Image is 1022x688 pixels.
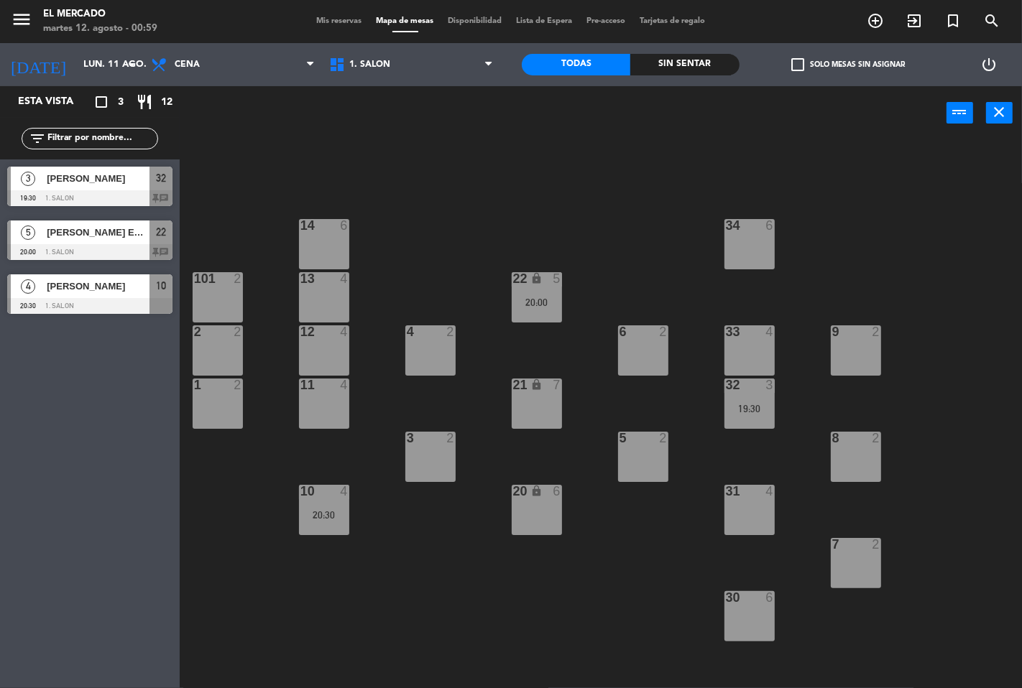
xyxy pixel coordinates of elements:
div: 5 [620,432,620,445]
div: 2 [659,432,668,445]
button: menu [11,9,32,35]
i: menu [11,9,32,30]
div: 6 [340,219,349,232]
div: 10 [300,485,301,498]
span: 10 [156,277,166,294]
div: 21 [513,378,514,391]
div: 5 [553,272,561,285]
div: 2 [234,325,242,338]
div: Todas [522,54,630,75]
span: [PERSON_NAME] EXON [47,225,149,240]
button: close [986,102,1013,124]
div: 6 [553,485,561,498]
div: 4 [340,272,349,285]
div: 4 [765,325,774,338]
i: close [991,103,1008,121]
div: 2 [659,325,668,338]
i: filter_list [29,130,46,147]
div: 13 [300,272,301,285]
i: add_circle_outline [867,12,884,29]
span: Mis reservas [310,17,369,25]
div: 4 [340,325,349,338]
span: 22 [156,223,166,241]
div: Sin sentar [630,54,739,75]
i: restaurant [136,93,153,111]
div: 11 [300,378,301,391]
span: 5 [21,226,35,240]
div: 20:00 [512,297,562,307]
i: power_input [952,103,969,121]
span: check_box_outline_blank [791,58,804,71]
i: search [983,12,1000,29]
div: 6 [620,325,620,338]
span: 3 [21,172,35,186]
div: 2 [872,325,880,338]
label: Solo mesas sin asignar [791,58,905,71]
div: 22 [513,272,514,285]
i: turned_in_not [944,12,962,29]
span: 3 [118,94,124,111]
div: 4 [765,485,774,498]
input: Filtrar por nombre... [46,131,157,147]
div: 19:30 [724,404,775,414]
span: Lista de Espera [510,17,580,25]
div: martes 12. agosto - 00:59 [43,22,157,36]
span: Cena [175,60,200,70]
i: exit_to_app [906,12,923,29]
span: [PERSON_NAME] [47,171,149,186]
span: Disponibilidad [441,17,510,25]
div: 6 [765,219,774,232]
div: 14 [300,219,301,232]
span: 4 [21,279,35,294]
div: 2 [234,378,242,391]
div: 7 [553,378,561,391]
span: Pre-acceso [580,17,633,25]
div: 2 [872,538,880,551]
span: 1. SALON [349,60,390,70]
div: 6 [765,591,774,604]
div: 4 [340,378,349,391]
div: 9 [832,325,833,338]
span: 12 [161,94,172,111]
span: 32 [156,169,166,187]
div: 1 [194,378,195,391]
div: 20:30 [299,510,349,520]
div: 12 [300,325,301,338]
i: lock [530,485,543,497]
div: 20 [513,485,514,498]
i: crop_square [93,93,110,111]
div: 7 [832,538,833,551]
span: [PERSON_NAME] [47,279,149,294]
div: 101 [194,272,195,285]
div: 2 [194,325,195,338]
i: power_settings_new [981,56,998,73]
span: Mapa de mesas [369,17,441,25]
button: power_input [947,102,973,124]
div: 4 [340,485,349,498]
i: lock [530,272,543,284]
span: Tarjetas de regalo [633,17,713,25]
i: lock [530,378,543,391]
div: 2 [234,272,242,285]
div: 3 [765,378,774,391]
div: 2 [446,432,455,445]
div: El Mercado [43,7,157,22]
div: Esta vista [7,93,103,111]
i: arrow_drop_down [123,56,140,73]
div: 8 [832,432,833,445]
div: 2 [446,325,455,338]
div: 2 [872,432,880,445]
